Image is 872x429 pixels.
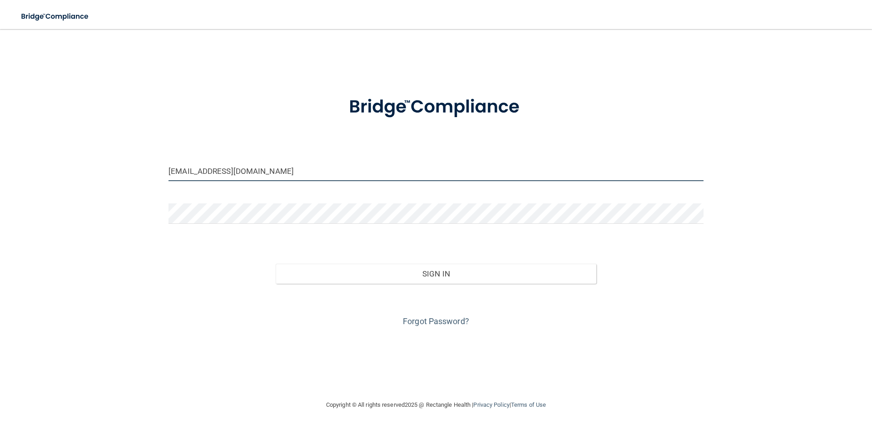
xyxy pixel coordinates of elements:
[403,316,469,326] a: Forgot Password?
[715,365,861,401] iframe: Drift Widget Chat Controller
[276,264,597,284] button: Sign In
[14,7,97,26] img: bridge_compliance_login_screen.278c3ca4.svg
[168,161,704,181] input: Email
[473,401,509,408] a: Privacy Policy
[270,390,602,419] div: Copyright © All rights reserved 2025 @ Rectangle Health | |
[511,401,546,408] a: Terms of Use
[330,84,542,131] img: bridge_compliance_login_screen.278c3ca4.svg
